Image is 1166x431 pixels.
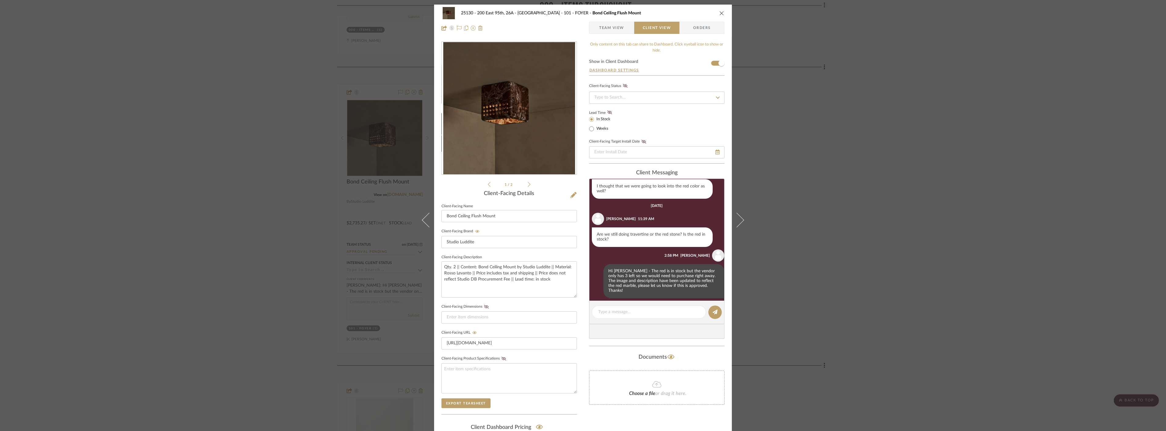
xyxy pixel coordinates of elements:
[589,139,648,144] label: Client-Facing Target Install Date
[589,146,725,158] input: Enter Install Date
[595,126,608,132] label: Weeks
[442,42,577,175] div: 0
[478,26,483,31] img: Remove from project
[592,11,641,15] span: Bond Ceiling Flush Mount
[592,179,713,199] div: I thought that we were going to look into the red color as well?
[595,117,610,122] label: In Stock
[712,249,724,262] img: user_avatar.png
[443,42,575,175] img: 3cf14a31-b47d-4a6a-ba0e-d73137c99097_436x436.jpg
[643,22,671,34] span: Client View
[589,170,725,176] div: client Messaging
[441,331,479,335] label: Client-Facing URL
[589,42,725,53] div: Only content on this tab can share to Dashboard. Click eyeball icon to show or hide.
[638,216,654,222] div: 11:39 AM
[655,391,686,396] span: or drag it here.
[564,11,592,15] span: 101 - FOYER
[441,256,482,259] label: Client-Facing Description
[589,67,639,73] button: Dashboard Settings
[482,305,491,309] button: Client-Facing Dimensions
[441,398,491,408] button: Export Tearsheet
[470,331,479,335] button: Client-Facing URL
[473,229,481,234] button: Client-Facing Brand
[592,227,713,247] div: Are we still doing travertine or the red stone? Is the red in stock?
[500,357,508,361] button: Client-Facing Product Specifications
[606,216,636,222] div: [PERSON_NAME]
[592,213,604,225] img: user_avatar.png
[441,357,508,361] label: Client-Facing Product Specifications
[606,110,614,116] button: Lead Time
[589,110,621,115] label: Lead Time
[686,22,718,34] span: Orders
[505,183,508,187] span: 1
[511,183,514,187] span: 2
[651,204,663,208] div: [DATE]
[441,205,473,208] label: Client-Facing Name
[508,183,511,187] span: /
[441,190,577,197] div: Client-Facing Details
[599,22,624,34] span: Team View
[629,391,655,396] span: Choose a file
[680,253,710,258] div: [PERSON_NAME]
[589,352,725,362] div: Documents
[664,253,678,258] div: 2:58 PM
[589,92,725,104] input: Type to Search…
[441,7,456,19] img: 3cf14a31-b47d-4a6a-ba0e-d73137c99097_48x40.jpg
[461,11,564,15] span: 25130 - 200 East 95th, 26A - [GEOGRAPHIC_DATA]
[441,337,577,350] input: Enter item URL
[603,264,724,298] div: Hi [PERSON_NAME] - The red is in stock but the vendor only has 3 left so we would need to purchas...
[441,236,577,248] input: Enter Client-Facing Brand
[589,83,629,89] div: Client-Facing Status
[441,210,577,222] input: Enter Client-Facing Item Name
[441,229,481,234] label: Client-Facing Brand
[589,115,621,132] mat-radio-group: Select item type
[441,305,491,309] label: Client-Facing Dimensions
[441,311,577,324] input: Enter item dimensions
[719,10,725,16] button: close
[640,139,648,144] button: Client-Facing Target Install Date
